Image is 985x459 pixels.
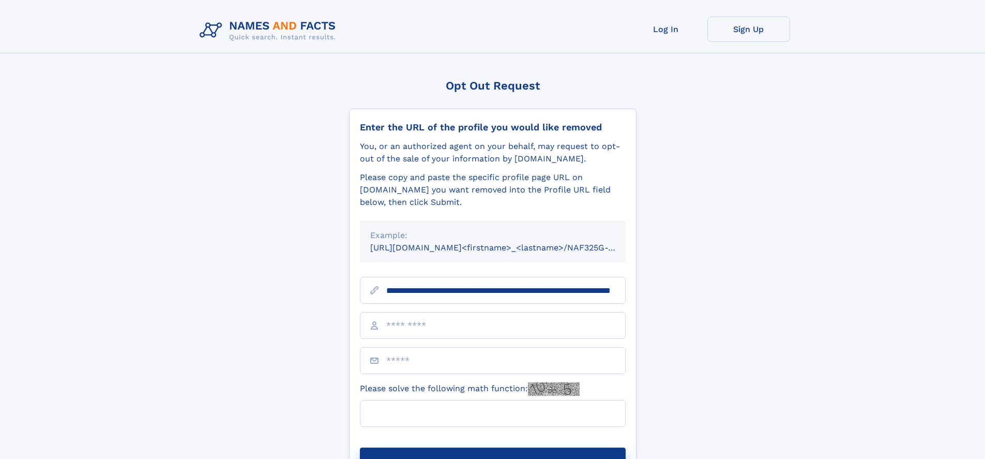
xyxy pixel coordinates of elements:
[360,122,626,133] div: Enter the URL of the profile you would like removed
[349,79,637,92] div: Opt Out Request
[195,17,344,45] img: Logo Names and Facts
[707,17,790,42] a: Sign Up
[370,229,615,242] div: Example:
[360,171,626,209] div: Please copy and paste the specific profile page URL on [DOMAIN_NAME] you want removed into the Pr...
[625,17,707,42] a: Log In
[360,140,626,165] div: You, or an authorized agent on your behalf, may request to opt-out of the sale of your informatio...
[360,382,580,396] label: Please solve the following math function:
[370,243,645,253] small: [URL][DOMAIN_NAME]<firstname>_<lastname>/NAF325G-xxxxxxxx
